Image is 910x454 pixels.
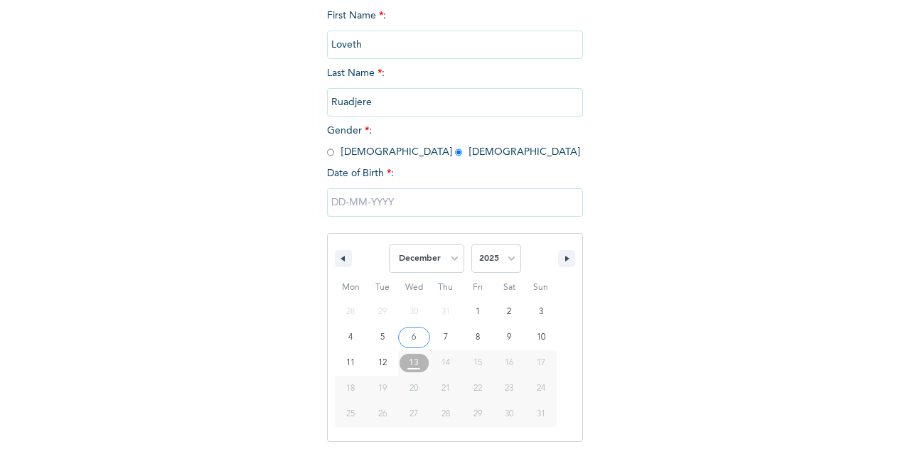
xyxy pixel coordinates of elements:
button: 31 [525,401,557,427]
span: 18 [346,376,355,401]
span: 25 [346,401,355,427]
button: 27 [398,401,430,427]
span: 22 [473,376,482,401]
button: 14 [430,350,462,376]
button: 28 [430,401,462,427]
span: 1 [476,299,480,325]
span: 11 [346,350,355,376]
button: 23 [493,376,525,401]
button: 9 [493,325,525,350]
span: 7 [444,325,448,350]
span: 31 [537,401,545,427]
span: 24 [537,376,545,401]
span: 8 [476,325,480,350]
button: 24 [525,376,557,401]
span: 3 [539,299,543,325]
button: 4 [335,325,367,350]
span: 9 [507,325,511,350]
button: 11 [335,350,367,376]
span: 15 [473,350,482,376]
input: DD-MM-YYYY [327,188,583,217]
button: 1 [461,299,493,325]
span: Fri [461,276,493,299]
span: 12 [378,350,387,376]
span: Mon [335,276,367,299]
button: 22 [461,376,493,401]
button: 12 [367,350,399,376]
button: 15 [461,350,493,376]
button: 29 [461,401,493,427]
span: 21 [441,376,450,401]
span: 20 [409,376,418,401]
span: Sat [493,276,525,299]
button: 25 [335,401,367,427]
span: Date of Birth : [327,166,394,181]
button: 17 [525,350,557,376]
span: First Name : [327,11,583,50]
button: 26 [367,401,399,427]
span: 26 [378,401,387,427]
span: 30 [505,401,513,427]
span: Sun [525,276,557,299]
span: 28 [441,401,450,427]
span: 17 [537,350,545,376]
span: 6 [412,325,416,350]
span: 4 [348,325,353,350]
span: 16 [505,350,513,376]
span: 23 [505,376,513,401]
span: 13 [409,350,419,376]
span: 5 [380,325,385,350]
span: Last Name : [327,68,583,107]
button: 10 [525,325,557,350]
input: Enter your last name [327,88,583,117]
button: 16 [493,350,525,376]
span: 2 [507,299,511,325]
button: 18 [335,376,367,401]
button: 19 [367,376,399,401]
button: 2 [493,299,525,325]
span: Tue [367,276,399,299]
button: 5 [367,325,399,350]
span: 14 [441,350,450,376]
button: 13 [398,350,430,376]
span: 10 [537,325,545,350]
button: 8 [461,325,493,350]
button: 3 [525,299,557,325]
button: 20 [398,376,430,401]
span: Gender : [DEMOGRAPHIC_DATA] [DEMOGRAPHIC_DATA] [327,126,580,157]
span: 27 [409,401,418,427]
span: Thu [430,276,462,299]
span: 19 [378,376,387,401]
span: 29 [473,401,482,427]
button: 7 [430,325,462,350]
button: 30 [493,401,525,427]
input: Enter your first name [327,31,583,59]
button: 6 [398,325,430,350]
button: 21 [430,376,462,401]
span: Wed [398,276,430,299]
